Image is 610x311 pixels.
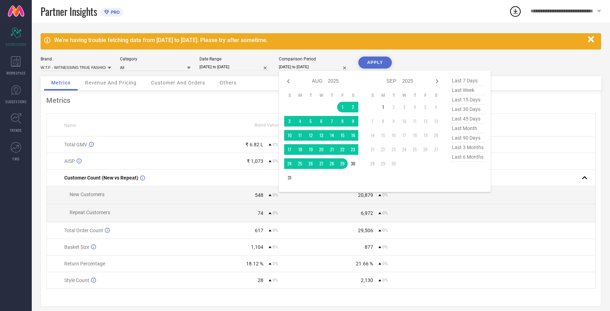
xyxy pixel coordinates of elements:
td: Fri Sep 19 2025 [420,130,431,141]
span: Revenue And Pricing [85,80,137,86]
td: Sat Aug 09 2025 [348,116,358,127]
span: Name [64,123,76,128]
div: Next month [433,77,441,86]
td: Thu Aug 21 2025 [327,144,337,155]
span: 0% [382,245,388,250]
th: Wednesday [316,93,327,98]
td: Tue Sep 30 2025 [388,158,399,169]
span: last 45 days [450,114,485,124]
span: Style Count [64,277,89,283]
td: Wed Sep 17 2025 [399,130,409,141]
td: Sun Aug 24 2025 [284,158,295,169]
span: Others [220,80,237,86]
td: Wed Sep 10 2025 [399,116,409,127]
span: 0% [273,228,278,233]
div: 548 [255,192,263,198]
div: Brand [41,57,111,61]
input: Select date range [199,63,270,71]
td: Mon Sep 15 2025 [378,130,388,141]
span: last 15 days [450,95,485,105]
span: Return Percentage [64,261,105,266]
span: PRO [109,10,120,15]
td: Sun Aug 17 2025 [284,144,295,155]
div: 21.66 % [356,261,373,266]
td: Tue Sep 23 2025 [388,144,399,155]
span: Repeat Customers [70,210,110,215]
div: 1,104 [251,244,263,250]
div: 74 [258,210,263,216]
span: last 30 days [450,105,485,114]
span: SCORECARDS [6,42,26,47]
span: FWD [13,156,19,162]
td: Sun Aug 31 2025 [284,172,295,183]
td: Thu Aug 28 2025 [327,158,337,169]
td: Sat Aug 30 2025 [348,158,358,169]
td: Thu Aug 07 2025 [327,116,337,127]
span: last month [450,124,485,133]
span: Total GMV [64,142,87,147]
td: Mon Sep 29 2025 [378,158,388,169]
td: Thu Sep 25 2025 [409,144,420,155]
th: Tuesday [388,93,399,98]
td: Mon Aug 11 2025 [295,130,305,141]
th: Monday [295,93,305,98]
div: Previous month [284,77,293,86]
td: Sun Sep 21 2025 [367,144,378,155]
th: Thursday [409,93,420,98]
div: 18.12 % [246,261,263,266]
span: 0% [273,142,278,147]
th: Friday [420,93,431,98]
td: Fri Aug 22 2025 [337,144,348,155]
div: 617 [255,228,263,233]
td: Sat Sep 13 2025 [431,116,441,127]
span: 0% [273,193,278,198]
td: Thu Sep 04 2025 [409,102,420,112]
td: Sun Aug 10 2025 [284,130,295,141]
td: Wed Sep 24 2025 [399,144,409,155]
span: Partner Insights [41,4,97,19]
td: Sun Sep 14 2025 [367,130,378,141]
button: APPLY [358,57,392,69]
td: Tue Aug 19 2025 [305,144,316,155]
span: 0% [273,159,278,164]
th: Saturday [431,93,441,98]
th: Saturday [348,93,358,98]
span: 0% [273,211,278,216]
div: 2,130 [361,277,373,283]
span: 0% [273,245,278,250]
td: Sat Aug 16 2025 [348,130,358,141]
td: Thu Sep 11 2025 [409,116,420,127]
th: Monday [378,93,388,98]
span: Basket Size [64,244,89,250]
td: Fri Aug 01 2025 [337,102,348,112]
div: We're having trouble fetching data from [DATE] to [DATE]. Please try after sometime. [54,37,584,43]
div: Open download list [509,5,522,18]
td: Sun Sep 28 2025 [367,158,378,169]
span: last 7 days [450,76,485,86]
td: Tue Aug 26 2025 [305,158,316,169]
span: 0% [273,278,278,283]
div: 20,879 [358,192,373,198]
td: Tue Aug 12 2025 [305,130,316,141]
td: Mon Sep 01 2025 [378,102,388,112]
td: Mon Aug 18 2025 [295,144,305,155]
input: Select comparison period [279,63,349,71]
th: Thursday [327,93,337,98]
td: Tue Aug 05 2025 [305,116,316,127]
div: Metrics [46,96,596,105]
td: Fri Sep 12 2025 [420,116,431,127]
td: Tue Sep 02 2025 [388,102,399,112]
span: Metrics [51,80,71,86]
td: Fri Sep 26 2025 [420,144,431,155]
span: New Customers [70,192,104,197]
span: last 3 months [450,143,485,152]
th: Sunday [284,93,295,98]
th: Sunday [367,93,378,98]
div: ₹ 1,073 [247,158,263,164]
span: 0% [382,278,388,283]
td: Fri Aug 29 2025 [337,158,348,169]
span: 0% [382,228,388,233]
td: Fri Aug 15 2025 [337,130,348,141]
td: Sat Sep 27 2025 [431,144,441,155]
td: Wed Aug 27 2025 [316,158,327,169]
